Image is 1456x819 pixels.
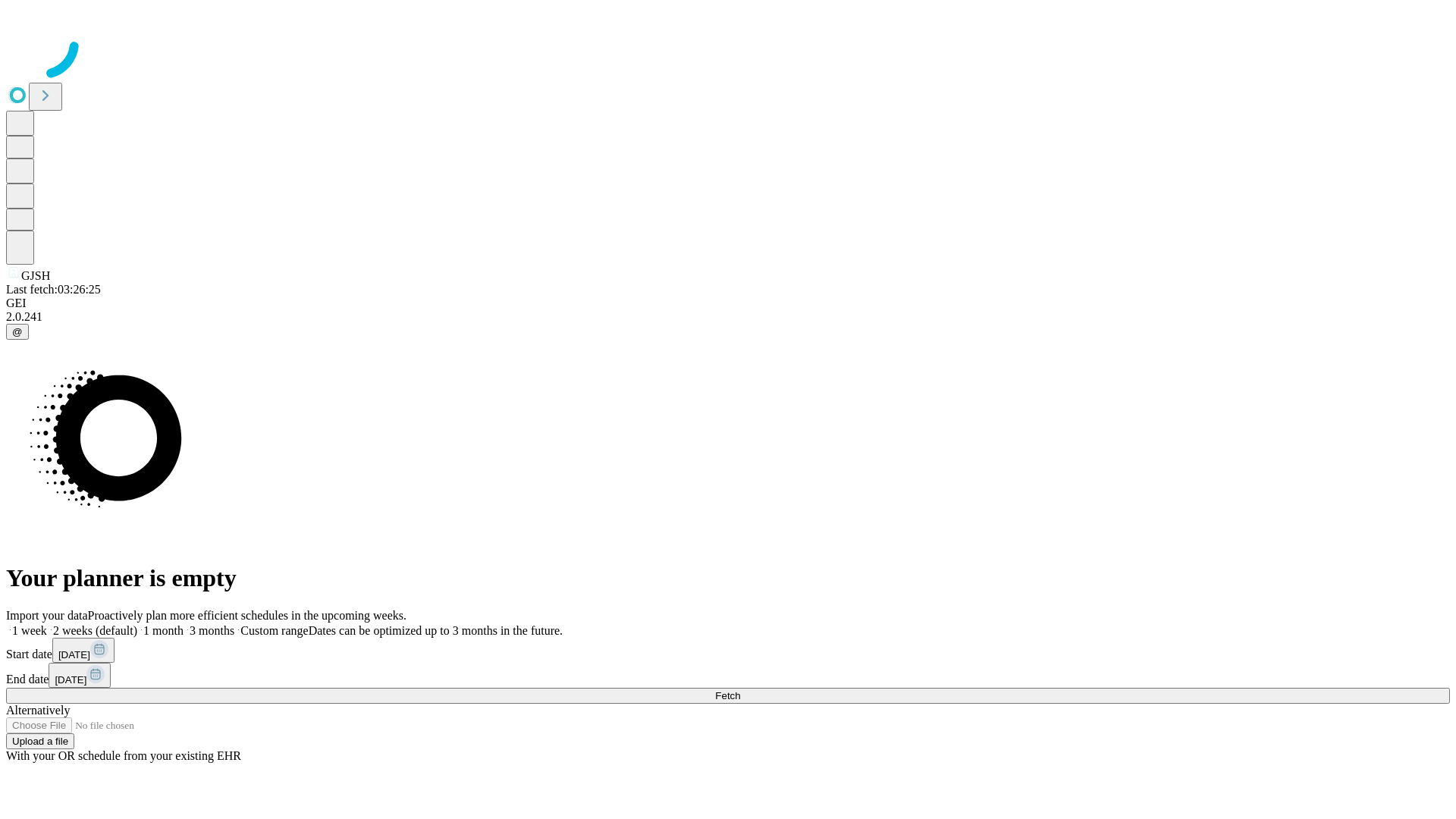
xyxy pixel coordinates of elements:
[53,624,137,637] span: 2 weeks (default)
[715,690,740,701] span: Fetch
[12,326,23,337] span: @
[6,283,101,296] span: Last fetch: 03:26:25
[240,624,308,637] span: Custom range
[52,638,115,663] button: [DATE]
[6,310,1450,324] div: 2.0.241
[21,269,50,282] span: GJSH
[6,704,70,717] span: Alternatively
[143,624,184,637] span: 1 month
[6,324,29,340] button: @
[88,609,406,622] span: Proactively plan more efficient schedules in the upcoming weeks.
[6,663,1450,688] div: End date
[309,624,563,637] span: Dates can be optimized up to 3 months in the future.
[190,624,234,637] span: 3 months
[58,649,90,661] span: [DATE]
[6,609,88,622] span: Import your data
[12,624,47,637] span: 1 week
[6,733,74,749] button: Upload a file
[6,688,1450,704] button: Fetch
[49,663,111,688] button: [DATE]
[6,638,1450,663] div: Start date
[55,674,86,686] span: [DATE]
[6,297,1450,310] div: GEI
[6,564,1450,592] h1: Your planner is empty
[6,749,241,762] span: With your OR schedule from your existing EHR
